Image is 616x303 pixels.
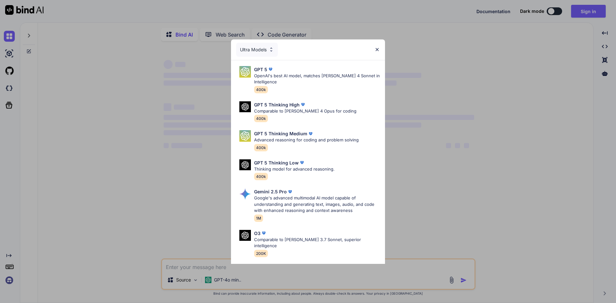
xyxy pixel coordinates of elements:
[239,130,251,142] img: Pick Models
[287,189,293,195] img: premium
[239,66,251,78] img: Pick Models
[254,66,267,73] p: GPT 5
[267,66,274,72] img: premium
[254,215,263,222] span: 1M
[374,47,380,52] img: close
[254,108,356,114] p: Comparable to [PERSON_NAME] 4 Opus for coding
[254,137,359,143] p: Advanced reasoning for coding and problem solving
[254,115,268,122] span: 400k
[261,230,267,236] img: premium
[254,159,299,166] p: GPT 5 Thinking Low
[236,43,278,57] div: Ultra Models
[300,101,306,108] img: premium
[254,73,380,85] p: OpenAI's best AI model, matches [PERSON_NAME] 4 Sonnet in Intelligence
[307,130,314,137] img: premium
[239,230,251,241] img: Pick Models
[254,188,287,195] p: Gemini 2.5 Pro
[239,188,251,200] img: Pick Models
[239,159,251,171] img: Pick Models
[254,101,300,108] p: GPT 5 Thinking High
[269,47,274,52] img: Pick Models
[254,173,268,180] span: 400k
[254,130,307,137] p: GPT 5 Thinking Medium
[254,86,268,93] span: 400k
[254,237,380,249] p: Comparable to [PERSON_NAME] 3.7 Sonnet, superior intelligence
[254,230,261,237] p: O3
[254,144,268,151] span: 400k
[254,250,268,257] span: 200K
[239,101,251,113] img: Pick Models
[254,195,380,214] p: Google's advanced multimodal AI model capable of understanding and generating text, images, audio...
[254,166,335,173] p: Thinking model for advanced reasoning.
[299,159,305,166] img: premium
